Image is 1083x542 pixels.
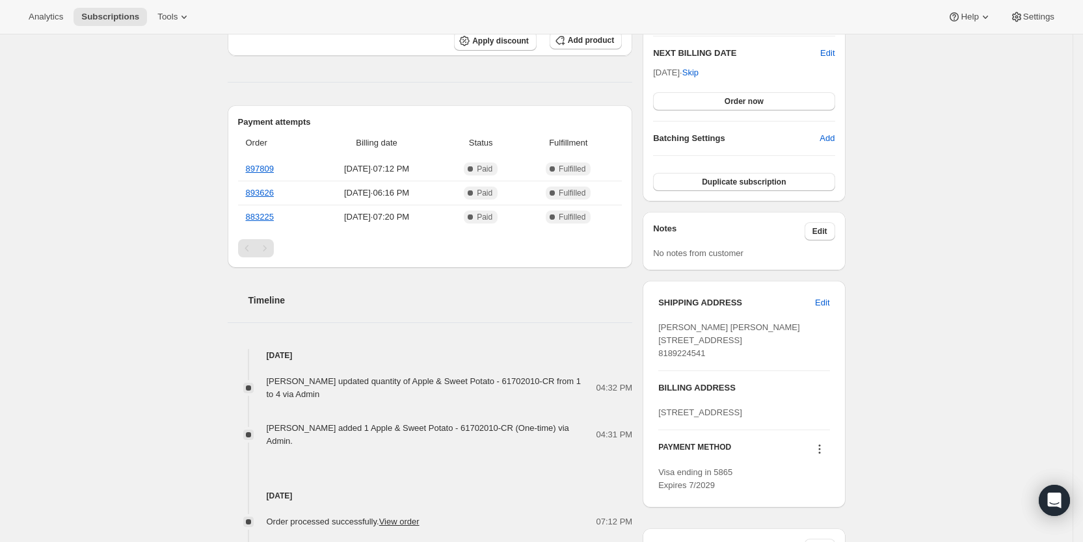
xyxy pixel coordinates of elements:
[472,36,529,46] span: Apply discount
[248,294,633,307] h2: Timeline
[596,428,633,441] span: 04:31 PM
[653,47,820,60] h2: NEXT BILLING DATE
[815,296,829,309] span: Edit
[658,442,731,459] h3: PAYMENT METHOD
[522,136,614,149] span: Fulfillment
[961,12,978,22] span: Help
[940,8,999,26] button: Help
[559,212,585,222] span: Fulfilled
[653,173,835,191] button: Duplicate subscription
[246,212,274,222] a: 883225
[653,132,820,145] h6: Batching Settings
[314,162,439,175] span: [DATE] · 07:12 PM
[596,381,633,394] span: 04:32 PM
[820,132,835,145] span: Add
[267,423,569,446] span: [PERSON_NAME] added 1 Apple & Sweet Potato - 61702010-CR (One-time) via Admin.
[238,116,622,129] h2: Payment attempts
[812,128,842,149] button: Add
[267,376,581,399] span: [PERSON_NAME] updated quantity of Apple & Sweet Potato - 61702010-CR from 1 to 4 via Admin
[653,68,699,77] span: [DATE] ·
[805,222,835,240] button: Edit
[314,187,439,200] span: [DATE] · 06:16 PM
[658,407,742,417] span: [STREET_ADDRESS]
[653,248,743,258] span: No notes from customer
[596,515,633,528] span: 07:12 PM
[807,292,837,313] button: Edit
[477,188,492,198] span: Paid
[820,47,835,60] button: Edit
[447,136,515,149] span: Status
[702,177,786,187] span: Duplicate subscription
[314,211,439,224] span: [DATE] · 07:20 PM
[379,517,420,526] a: View order
[150,8,198,26] button: Tools
[74,8,147,26] button: Subscriptions
[658,467,732,490] span: Visa ending in 5865 Expires 7/2029
[559,188,585,198] span: Fulfilled
[238,129,311,157] th: Order
[81,12,139,22] span: Subscriptions
[238,239,622,257] nav: Pagination
[568,35,614,45] span: Add product
[658,296,815,309] h3: SHIPPING ADDRESS
[454,31,537,51] button: Apply discount
[477,212,492,222] span: Paid
[157,12,178,22] span: Tools
[682,66,699,79] span: Skip
[653,222,805,240] h3: Notes
[559,164,585,174] span: Fulfilled
[29,12,63,22] span: Analytics
[653,92,835,110] button: Order now
[21,8,71,26] button: Analytics
[1023,12,1054,22] span: Settings
[658,322,799,358] span: [PERSON_NAME] [PERSON_NAME] [STREET_ADDRESS] 8189224541
[675,62,706,83] button: Skip
[725,96,764,107] span: Order now
[228,489,633,502] h4: [DATE]
[267,517,420,526] span: Order processed successfully.
[246,164,274,174] a: 897809
[314,136,439,149] span: Billing date
[1002,8,1062,26] button: Settings
[246,188,274,198] a: 893626
[658,381,829,394] h3: BILLING ADDRESS
[812,226,827,237] span: Edit
[1039,485,1070,516] div: Open Intercom Messenger
[477,164,492,174] span: Paid
[228,349,633,362] h4: [DATE]
[550,31,622,49] button: Add product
